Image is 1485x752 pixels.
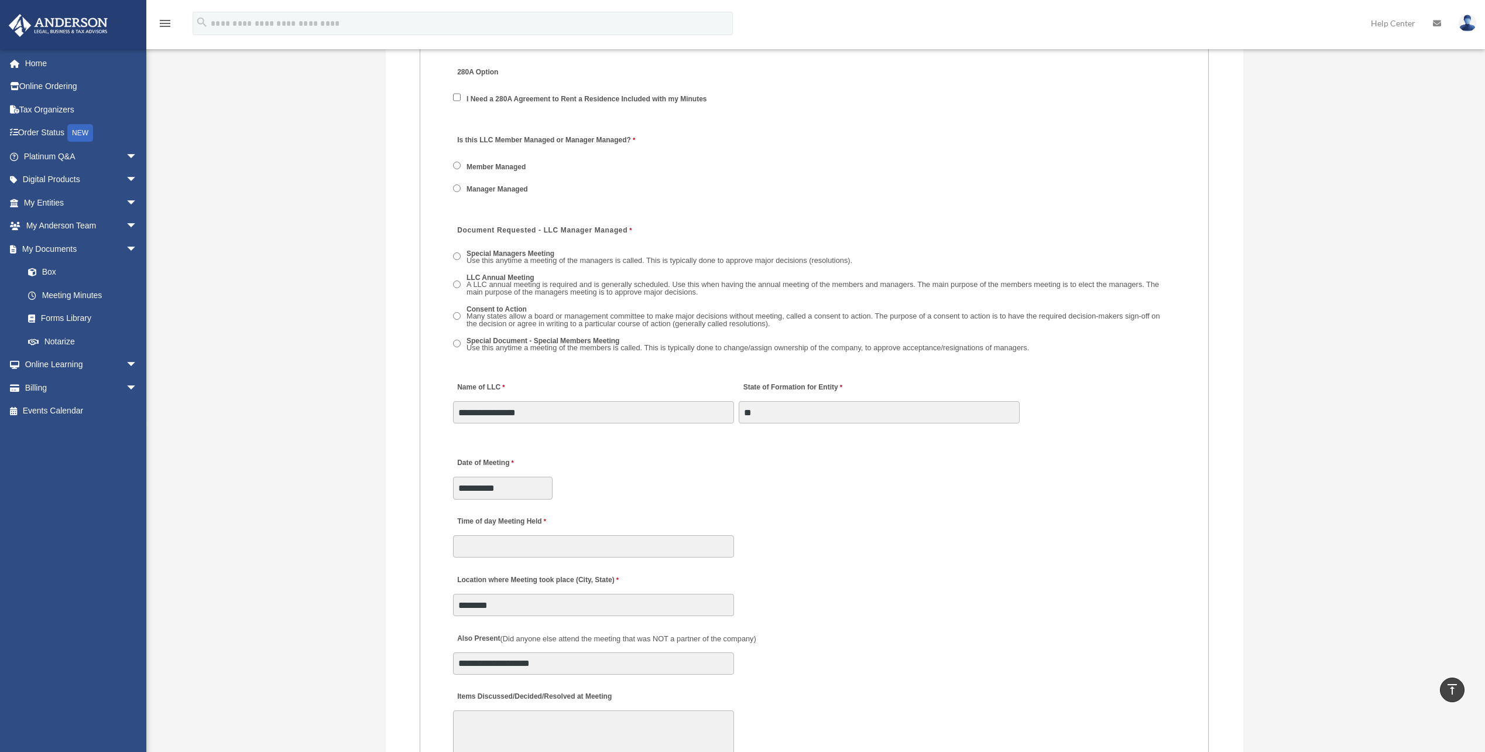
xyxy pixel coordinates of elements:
span: arrow_drop_down [126,168,149,192]
span: (Did anyone else attend the meeting that was NOT a partner of the company) [500,634,756,643]
a: Notarize [16,330,155,353]
label: Consent to Action [463,305,1176,330]
label: Manager Managed [463,184,532,194]
a: Digital Productsarrow_drop_down [8,168,155,192]
a: Platinum Q&Aarrow_drop_down [8,145,155,168]
span: Use this anytime a meeting of the managers is called. This is typically done to approve major dec... [467,256,852,265]
a: My Entitiesarrow_drop_down [8,191,155,214]
span: arrow_drop_down [126,145,149,169]
a: Online Ordering [8,75,155,98]
label: Special Document - Special Members Meeting [463,336,1033,354]
span: arrow_drop_down [126,376,149,400]
label: Time of day Meeting Held [453,514,564,530]
a: Forms Library [16,307,155,330]
a: Order StatusNEW [8,121,155,145]
a: Events Calendar [8,399,155,423]
div: NEW [67,124,93,142]
label: Items Discussed/Decided/Resolved at Meeting [453,689,615,705]
a: My Documentsarrow_drop_down [8,237,155,261]
label: Member Managed [463,162,530,172]
span: Use this anytime a meeting of the members is called. This is typically done to change/assign owne... [467,343,1029,352]
a: vertical_align_top [1440,678,1465,702]
img: User Pic [1459,15,1476,32]
a: My Anderson Teamarrow_drop_down [8,214,155,238]
a: Online Learningarrow_drop_down [8,353,155,377]
span: Many states allow a board or management committee to make major decisions without meeting, called... [467,312,1160,328]
label: Also Present [453,631,759,647]
a: Billingarrow_drop_down [8,376,155,399]
label: Location where Meeting took place (City, State) [453,572,622,588]
span: Document Requested - LLC Manager Managed [457,226,627,234]
i: menu [158,16,172,30]
span: arrow_drop_down [126,353,149,377]
label: Date of Meeting [453,456,564,471]
label: Special Managers Meeting [463,248,856,266]
i: search [196,16,208,29]
label: LLC Annual Meeting [463,273,1176,299]
label: 280A Option [453,65,564,81]
i: vertical_align_top [1445,682,1459,696]
span: A LLC annual meeting is required and is generally scheduled. Use this when having the annual meet... [467,280,1159,296]
label: I Need a 280A Agreement to Rent a Residence Included with my Minutes [463,94,711,104]
a: Box [16,261,155,284]
label: Is this LLC Member Managed or Manager Managed? [453,133,638,149]
a: Meeting Minutes [16,283,149,307]
label: State of Formation for Entity [739,380,845,396]
label: Name of LLC [453,380,507,396]
a: menu [158,20,172,30]
img: Anderson Advisors Platinum Portal [5,14,111,37]
a: Tax Organizers [8,98,155,121]
span: arrow_drop_down [126,214,149,238]
span: arrow_drop_down [126,237,149,261]
span: arrow_drop_down [126,191,149,215]
a: Home [8,52,155,75]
